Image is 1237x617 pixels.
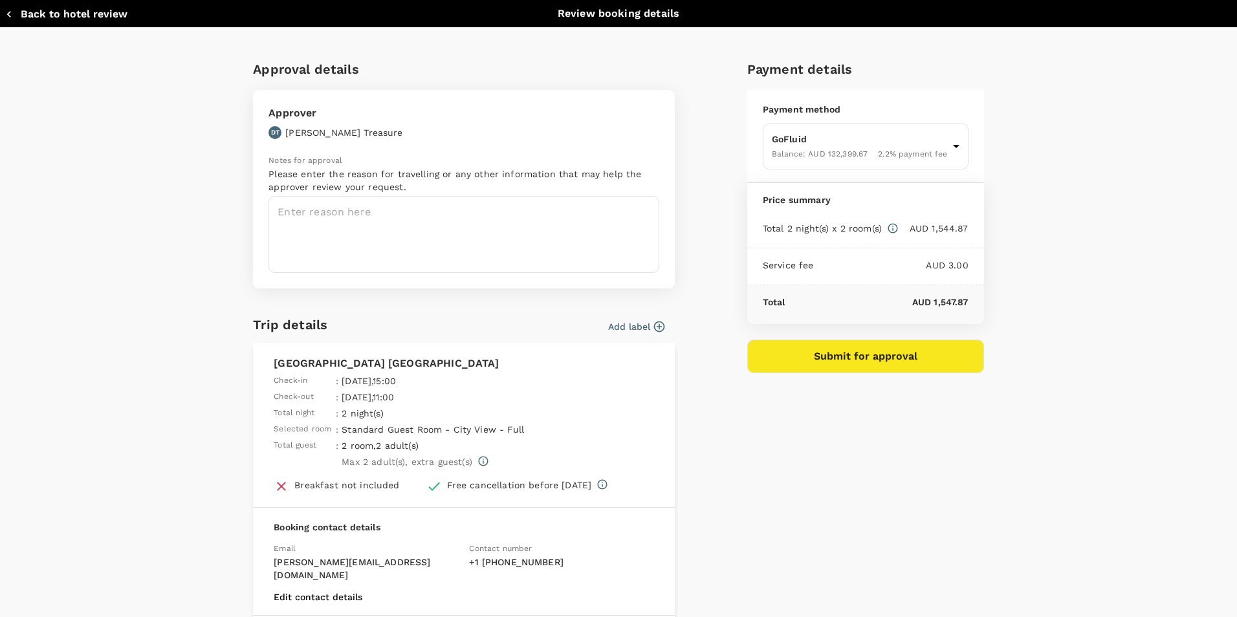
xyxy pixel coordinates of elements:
[899,222,969,235] p: AUD 1,544.87
[294,479,399,492] div: Breakfast not included
[336,391,338,404] span: :
[336,374,338,387] span: :
[763,103,969,116] p: Payment method
[274,407,314,420] span: Total night
[268,168,659,193] p: Please enter the reason for travelling or any other information that may help the approver review...
[342,439,537,452] p: 2 room , 2 adult(s)
[336,423,338,436] span: :
[274,592,362,602] button: Edit contact details
[469,556,654,568] p: + 1 [PHONE_NUMBER]
[763,222,882,235] p: Total 2 night(s) x 2 room(s)
[558,6,679,21] p: Review booking details
[747,59,984,80] h6: Payment details
[274,439,316,452] span: Total guest
[274,371,540,468] table: simple table
[274,521,654,534] p: Booking contact details
[469,544,532,553] span: Contact number
[336,439,338,452] span: :
[268,155,659,168] p: Notes for approval
[342,374,537,387] p: [DATE] , 15:00
[763,124,969,169] div: GoFluidBalance: AUD 132,399.672.2% payment fee
[597,479,608,490] svg: Full refund before 2025-09-18 18:36 Cancelation after 2025-09-18 18:36, cancelation fee of AUD 29...
[342,391,537,404] p: [DATE] , 11:00
[274,356,654,371] p: [GEOGRAPHIC_DATA] [GEOGRAPHIC_DATA]
[253,59,675,80] h6: Approval details
[274,544,296,553] span: Email
[763,193,969,206] p: Price summary
[747,340,984,373] button: Submit for approval
[608,320,664,333] button: Add label
[274,391,313,404] span: Check-out
[763,259,814,272] p: Service fee
[5,8,127,21] button: Back to hotel review
[342,423,537,436] p: Standard Guest Room - City View - Full
[285,126,402,139] p: [PERSON_NAME] Treasure
[271,128,279,137] p: DT
[878,149,947,158] span: 2.2 % payment fee
[814,259,969,272] p: AUD 3.00
[447,479,592,492] div: Free cancellation before [DATE]
[772,149,868,158] span: Balance : AUD 132,399.67
[772,133,948,146] p: GoFluid
[342,455,472,468] p: Max 2 adult(s) , extra guest(s)
[274,374,307,387] span: Check-in
[785,296,969,308] p: AUD 1,547.87
[342,407,537,420] p: 2 night(s)
[336,407,338,420] span: :
[268,105,402,121] p: Approver
[274,556,459,581] p: [PERSON_NAME][EMAIL_ADDRESS][DOMAIN_NAME]
[253,314,327,335] h6: Trip details
[763,296,785,308] p: Total
[274,423,331,436] span: Selected room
